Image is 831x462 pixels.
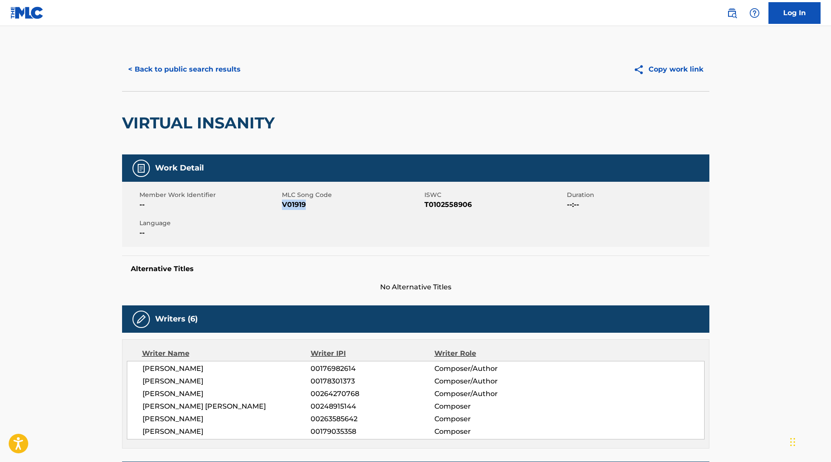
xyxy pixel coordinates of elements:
[424,200,565,210] span: T0102558906
[139,190,280,200] span: Member Work Identifier
[136,163,146,174] img: Work Detail
[136,314,146,324] img: Writers
[434,348,547,359] div: Writer Role
[434,364,547,374] span: Composer/Author
[788,420,831,462] div: Widget de chat
[311,364,434,374] span: 00176982614
[768,2,821,24] a: Log In
[142,401,311,412] span: [PERSON_NAME] [PERSON_NAME]
[311,401,434,412] span: 00248915144
[142,364,311,374] span: [PERSON_NAME]
[142,348,311,359] div: Writer Name
[434,414,547,424] span: Composer
[139,200,280,210] span: --
[139,228,280,238] span: --
[282,190,422,200] span: MLC Song Code
[122,282,709,292] span: No Alternative Titles
[434,389,547,399] span: Composer/Author
[311,414,434,424] span: 00263585642
[788,420,831,462] iframe: Chat Widget
[311,376,434,387] span: 00178301373
[434,401,547,412] span: Composer
[746,4,763,22] div: Help
[155,163,204,173] h5: Work Detail
[139,219,280,228] span: Language
[155,314,198,324] h5: Writers (6)
[627,59,709,80] button: Copy work link
[723,4,741,22] a: Public Search
[434,426,547,437] span: Composer
[567,200,707,210] span: --:--
[122,113,279,133] h2: VIRTUAL INSANITY
[727,8,737,18] img: search
[142,426,311,437] span: [PERSON_NAME]
[633,64,649,75] img: Copy work link
[142,414,311,424] span: [PERSON_NAME]
[142,376,311,387] span: [PERSON_NAME]
[790,429,795,455] div: Glisser
[749,8,760,18] img: help
[311,426,434,437] span: 00179035358
[567,190,707,200] span: Duration
[142,389,311,399] span: [PERSON_NAME]
[424,190,565,200] span: ISWC
[10,7,44,19] img: MLC Logo
[122,59,247,80] button: < Back to public search results
[311,389,434,399] span: 00264270768
[282,200,422,210] span: V01919
[311,348,434,359] div: Writer IPI
[131,265,701,273] h5: Alternative Titles
[434,376,547,387] span: Composer/Author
